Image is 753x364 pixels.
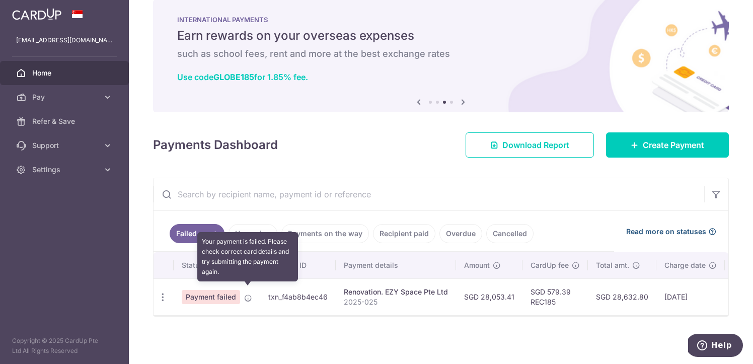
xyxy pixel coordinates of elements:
td: [DATE] [656,278,725,315]
input: Search by recipient name, payment id or reference [154,178,704,210]
a: Upcoming [229,224,277,243]
a: Download Report [466,132,594,158]
td: txn_f4ab8b4ec46 [260,278,336,315]
th: Payment details [336,252,456,278]
b: GLOBE185 [213,72,254,82]
h4: Payments Dashboard [153,136,278,154]
span: Status [182,260,203,270]
td: SGD 28,632.80 [588,278,656,315]
h6: such as school fees, rent and more at the best exchange rates [177,48,705,60]
a: Overdue [439,224,482,243]
img: CardUp [12,8,61,20]
p: INTERNATIONAL PAYMENTS [177,16,705,24]
div: Your payment is failed. Please check correct card details and try submitting the payment again. [197,232,298,281]
td: SGD 28,053.41 [456,278,522,315]
span: Pay [32,92,99,102]
span: Read more on statuses [626,227,706,237]
a: Create Payment [606,132,729,158]
span: Charge date [664,260,706,270]
div: Renovation. EZY Space Pte Ltd [344,287,448,297]
iframe: Opens a widget where you can find more information [688,334,743,359]
a: Failed [170,224,224,243]
span: Amount [464,260,490,270]
p: [EMAIL_ADDRESS][DOMAIN_NAME] [16,35,113,45]
td: SGD 579.39 REC185 [522,278,588,315]
span: Home [32,68,99,78]
span: Download Report [502,139,569,151]
span: Total amt. [596,260,629,270]
span: Payment failed [182,290,240,304]
span: Settings [32,165,99,175]
p: 2025-025 [344,297,448,307]
a: Read more on statuses [626,227,716,237]
a: Recipient paid [373,224,435,243]
a: Payments on the way [281,224,369,243]
span: Support [32,140,99,151]
span: Create Payment [643,139,704,151]
a: Use codeGLOBE185for 1.85% fee. [177,72,308,82]
a: Cancelled [486,224,534,243]
h5: Earn rewards on your overseas expenses [177,28,705,44]
span: Refer & Save [32,116,99,126]
span: CardUp fee [531,260,569,270]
